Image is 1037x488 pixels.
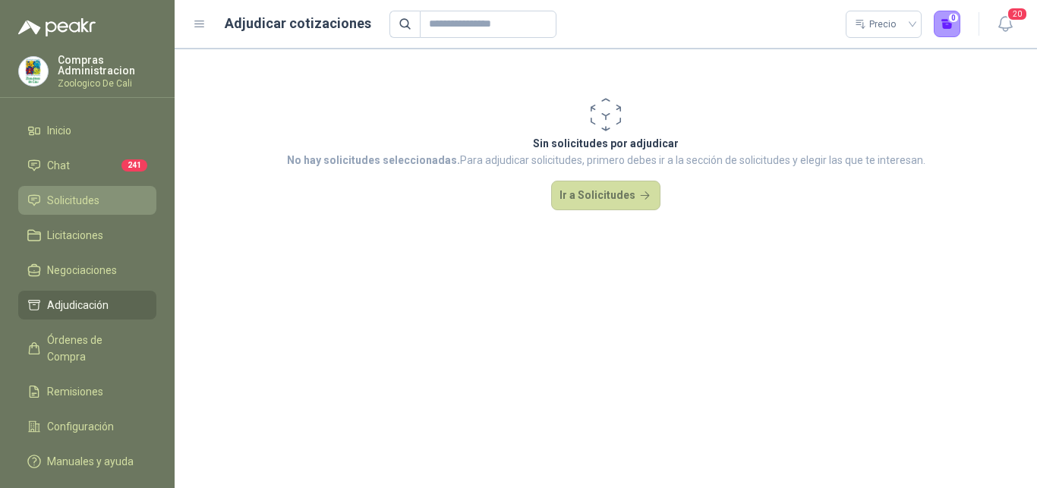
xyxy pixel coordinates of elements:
img: Logo peakr [18,18,96,36]
p: Zoologico De Cali [58,79,156,88]
span: Licitaciones [47,227,103,244]
span: Negociaciones [47,262,117,279]
a: Chat241 [18,151,156,180]
span: Configuración [47,418,114,435]
h1: Adjudicar cotizaciones [225,13,371,34]
p: Compras Administracion [58,55,156,76]
a: Inicio [18,116,156,145]
p: Para adjudicar solicitudes, primero debes ir a la sección de solicitudes y elegir las que te inte... [287,152,925,168]
a: Negociaciones [18,256,156,285]
span: Remisiones [47,383,103,400]
span: 241 [121,159,147,172]
strong: No hay solicitudes seleccionadas. [287,154,460,166]
a: Adjudicación [18,291,156,320]
a: Remisiones [18,377,156,406]
span: Manuales y ayuda [47,453,134,470]
a: Manuales y ayuda [18,447,156,476]
span: Chat [47,157,70,174]
img: Company Logo [19,57,48,86]
span: 20 [1007,7,1028,21]
span: Inicio [47,122,71,139]
button: Ir a Solicitudes [551,181,660,211]
button: 20 [991,11,1019,38]
span: Adjudicación [47,297,109,313]
a: Solicitudes [18,186,156,215]
p: Sin solicitudes por adjudicar [287,135,925,152]
button: 0 [934,11,961,38]
div: Precio [855,13,899,36]
a: Configuración [18,412,156,441]
span: Órdenes de Compra [47,332,142,365]
a: Órdenes de Compra [18,326,156,371]
span: Solicitudes [47,192,99,209]
a: Licitaciones [18,221,156,250]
